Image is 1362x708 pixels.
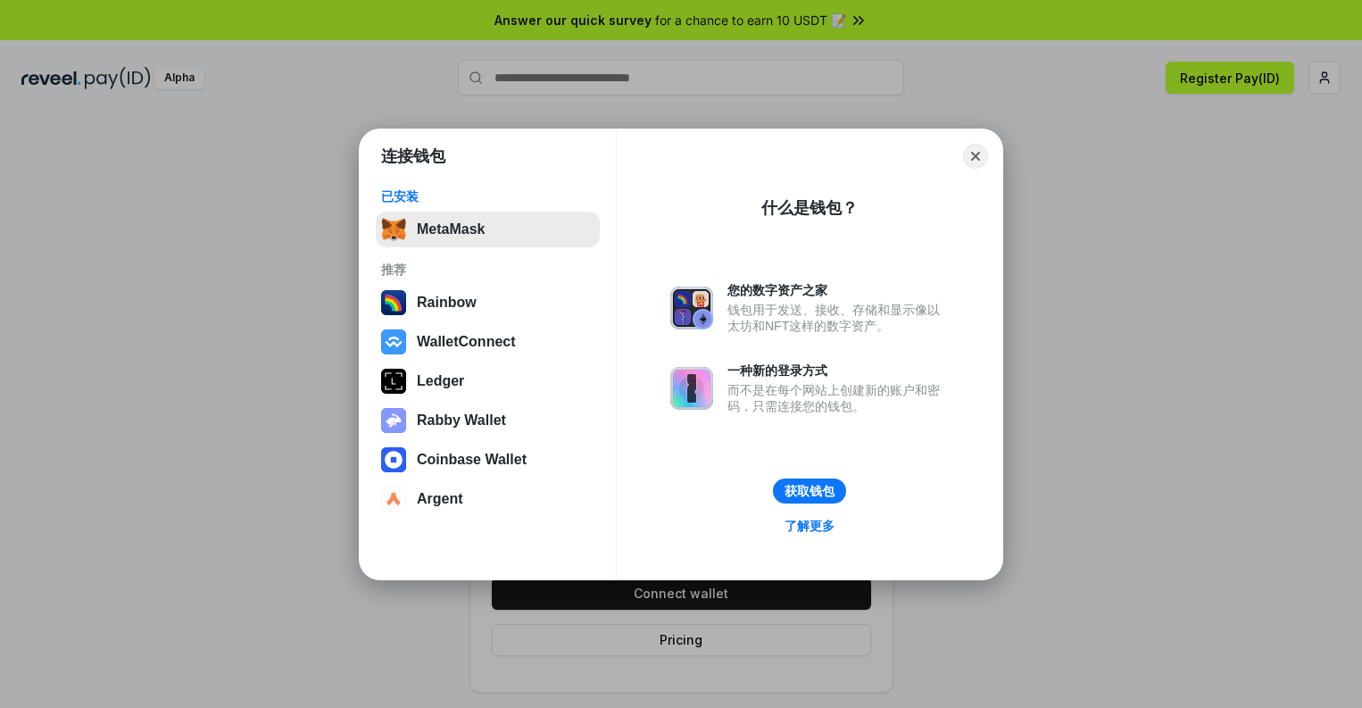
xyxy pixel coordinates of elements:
div: 获取钱包 [785,483,835,499]
img: svg+xml,%3Csvg%20width%3D%22120%22%20height%3D%22120%22%20viewBox%3D%220%200%20120%20120%22%20fil... [381,290,406,315]
img: svg+xml,%3Csvg%20width%3D%2228%22%20height%3D%2228%22%20viewBox%3D%220%200%2028%2028%22%20fill%3D... [381,447,406,472]
button: Rainbow [376,285,600,321]
a: 了解更多 [774,514,845,537]
button: Coinbase Wallet [376,442,600,478]
div: WalletConnect [417,334,516,350]
div: Ledger [417,373,464,389]
div: 钱包用于发送、接收、存储和显示像以太坊和NFT这样的数字资产。 [727,302,949,334]
div: 什么是钱包？ [761,197,858,219]
button: Ledger [376,363,600,399]
img: svg+xml,%3Csvg%20xmlns%3D%22http%3A%2F%2Fwww.w3.org%2F2000%2Fsvg%22%20fill%3D%22none%22%20viewBox... [670,367,713,410]
div: Rabby Wallet [417,412,506,429]
button: Argent [376,481,600,517]
button: Close [963,144,988,169]
img: svg+xml,%3Csvg%20xmlns%3D%22http%3A%2F%2Fwww.w3.org%2F2000%2Fsvg%22%20fill%3D%22none%22%20viewBox... [670,287,713,329]
div: Argent [417,491,463,507]
div: Coinbase Wallet [417,452,527,468]
img: svg+xml,%3Csvg%20width%3D%2228%22%20height%3D%2228%22%20viewBox%3D%220%200%2028%2028%22%20fill%3D... [381,487,406,512]
div: 了解更多 [785,518,835,534]
h1: 连接钱包 [381,146,445,167]
div: 已安装 [381,188,594,204]
img: svg+xml,%3Csvg%20xmlns%3D%22http%3A%2F%2Fwww.w3.org%2F2000%2Fsvg%22%20width%3D%2228%22%20height%3... [381,369,406,394]
button: MetaMask [376,212,600,247]
div: 推荐 [381,262,594,278]
button: Rabby Wallet [376,403,600,438]
div: Rainbow [417,295,477,311]
button: 获取钱包 [773,479,846,504]
img: svg+xml,%3Csvg%20fill%3D%22none%22%20height%3D%2233%22%20viewBox%3D%220%200%2035%2033%22%20width%... [381,217,406,242]
div: 一种新的登录方式 [727,362,949,379]
div: 您的数字资产之家 [727,282,949,298]
img: svg+xml,%3Csvg%20width%3D%2228%22%20height%3D%2228%22%20viewBox%3D%220%200%2028%2028%22%20fill%3D... [381,329,406,354]
button: WalletConnect [376,324,600,360]
div: 而不是在每个网站上创建新的账户和密码，只需连接您的钱包。 [727,382,949,414]
div: MetaMask [417,221,485,237]
img: svg+xml,%3Csvg%20xmlns%3D%22http%3A%2F%2Fwww.w3.org%2F2000%2Fsvg%22%20fill%3D%22none%22%20viewBox... [381,408,406,433]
